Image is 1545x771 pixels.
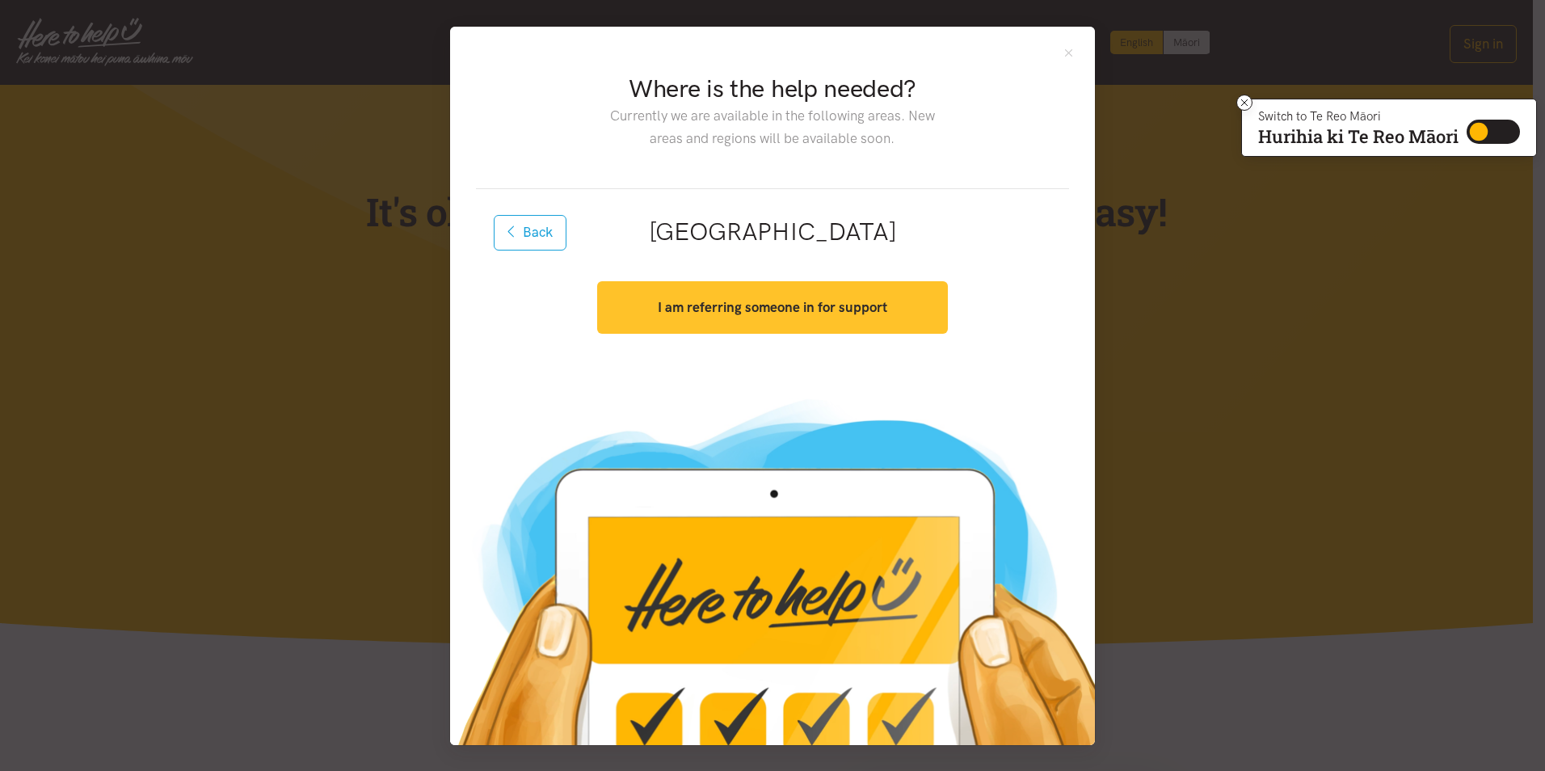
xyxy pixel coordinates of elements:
h2: Where is the help needed? [597,72,947,106]
button: Back [494,215,566,251]
strong: I am referring someone in for support [658,299,887,315]
button: Close [1062,46,1076,60]
h2: [GEOGRAPHIC_DATA] [502,215,1043,249]
p: Switch to Te Reo Māori [1258,112,1459,121]
p: Hurihia ki Te Reo Māori [1258,129,1459,144]
p: Currently we are available in the following areas. New areas and regions will be available soon. [597,105,947,149]
button: I am referring someone in for support [597,281,947,334]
